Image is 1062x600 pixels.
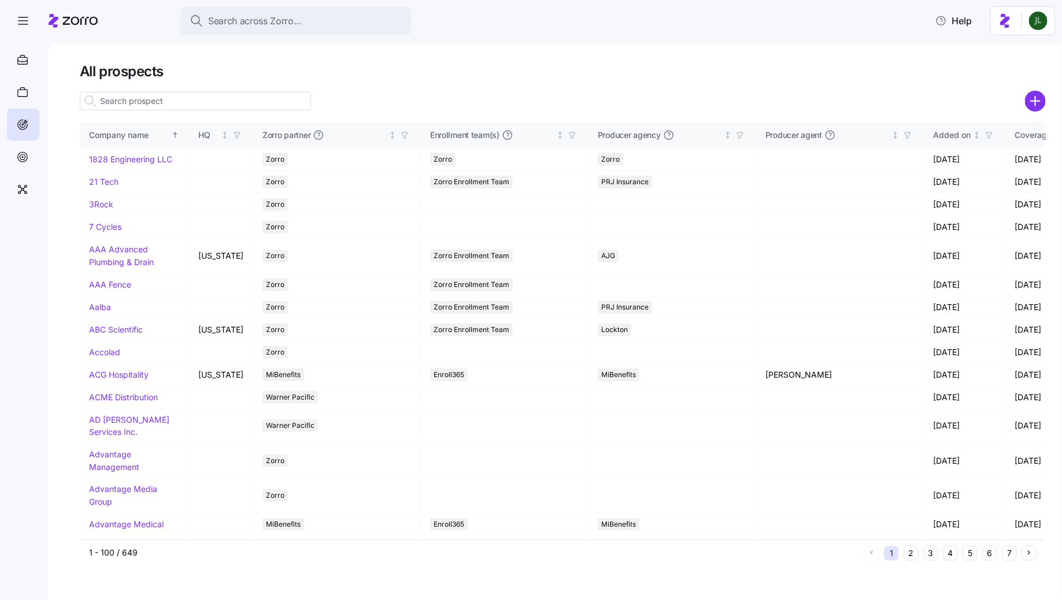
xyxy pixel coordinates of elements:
button: 3 [923,546,938,561]
div: Not sorted [556,131,564,139]
span: Zorro [266,198,284,211]
th: Company nameSorted ascending [80,122,189,148]
td: [DATE] [924,216,1005,238]
a: ABC Scientific [89,325,143,334]
td: [DATE] [924,319,1005,341]
div: Company name [89,129,169,141]
span: AJG [601,249,615,262]
div: Sorted ascending [171,131,179,139]
span: Warner Pacific [266,419,314,432]
span: Zorro [266,221,284,233]
span: Zorro Enrollment Team [434,301,509,314]
td: [DATE] [924,386,1005,409]
a: 7 Cycles [89,222,121,232]
button: Next page [1022,546,1037,561]
a: AAA Fence [89,279,131,289]
a: ACG Hospitality [89,370,149,379]
span: Zorro [266,454,284,467]
button: 6 [982,546,997,561]
a: AD [PERSON_NAME] Services Inc. [89,415,169,437]
span: Zorro [266,301,284,314]
td: [DATE] [924,444,1005,478]
button: 7 [1002,546,1017,561]
div: Not sorted [724,131,732,139]
td: [DATE] [924,296,1005,319]
span: Zorro Enrollment Team [434,278,509,291]
h1: All prospects [80,62,1046,80]
span: Enroll365 [434,368,464,381]
span: Zorro [266,346,284,359]
span: Producer agency [598,129,661,141]
td: [DATE] [924,274,1005,296]
a: AAA Advanced Plumbing & Drain [89,244,154,267]
span: Warner Pacific [266,391,314,404]
th: Added onNot sorted [924,122,1005,148]
td: [DATE] [924,341,1005,364]
a: Advantage Medical [89,519,164,529]
th: Zorro partnerNot sorted [253,122,421,148]
button: Previous page [864,546,879,561]
span: Search across Zorro... [208,14,302,28]
th: HQNot sorted [189,122,253,148]
a: Accolad [89,347,120,357]
span: PRJ Insurance [601,176,649,188]
td: [US_STATE] [189,238,253,273]
span: Enroll365 [434,518,464,531]
td: [DATE] [924,171,1005,193]
a: 1828 Engineering LLC [89,154,172,164]
span: Enrollment team(s) [430,129,499,141]
td: [PERSON_NAME] [756,364,924,386]
td: [DATE] [924,193,1005,216]
span: Zorro Enrollment Team [434,176,509,188]
div: Not sorted [388,131,397,139]
th: Enrollment team(s)Not sorted [421,122,589,148]
span: Zorro [266,489,284,502]
span: Help [935,14,972,28]
button: Search across Zorro... [180,7,412,35]
button: 1 [884,546,899,561]
button: 2 [904,546,919,561]
button: Help [926,9,981,32]
div: Not sorted [891,131,900,139]
div: Not sorted [221,131,229,139]
td: [DATE] [924,364,1005,386]
a: Advantage Management [89,449,139,472]
span: Lockton [601,323,628,336]
span: Zorro [434,153,452,166]
span: Zorro [266,176,284,188]
span: PRJ Insurance [601,301,649,314]
svg: add icon [1025,91,1046,111]
a: Advantage Media Group [89,484,157,506]
th: Producer agencyNot sorted [589,122,756,148]
button: 5 [963,546,978,561]
a: ACME Distribution [89,392,158,402]
td: [DATE] [924,478,1005,513]
span: Producer agent [765,129,822,141]
input: Search prospect [80,92,311,110]
td: [DATE] [924,409,1005,444]
td: [DATE] [924,148,1005,171]
td: [US_STATE] [189,319,253,341]
span: Zorro [266,278,284,291]
span: Zorro [266,323,284,336]
div: 1 - 100 / 649 [89,547,860,558]
a: 21 Tech [89,177,119,187]
td: [US_STATE] [189,364,253,386]
div: HQ [198,129,219,141]
span: MiBenefits [601,368,636,381]
td: [DATE] [924,238,1005,273]
span: MiBenefits [266,368,301,381]
span: Zorro Enrollment Team [434,323,509,336]
div: Added on [933,129,971,141]
a: Aalba [89,302,111,312]
span: Zorro [601,153,620,166]
span: Zorro partner [262,129,310,141]
div: Not sorted [973,131,981,139]
th: Producer agentNot sorted [756,122,924,148]
span: Zorro [266,153,284,166]
button: 4 [943,546,958,561]
span: MiBenefits [266,518,301,531]
img: d9b9d5af0451fe2f8c405234d2cf2198 [1029,12,1048,30]
span: MiBenefits [601,518,636,531]
a: 3Rock [89,199,113,209]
